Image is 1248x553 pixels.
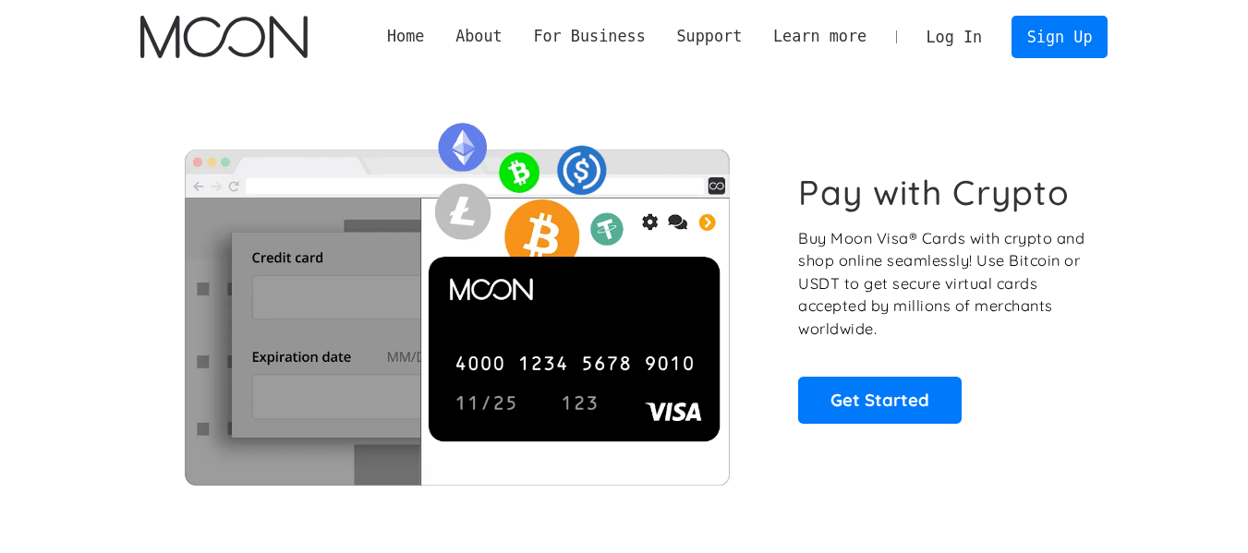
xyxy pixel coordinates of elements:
[140,16,308,58] img: Moon Logo
[371,25,440,48] a: Home
[757,25,882,48] div: Learn more
[798,172,1070,213] h1: Pay with Crypto
[676,25,742,48] div: Support
[1012,16,1108,57] a: Sign Up
[140,110,773,485] img: Moon Cards let you spend your crypto anywhere Visa is accepted.
[140,16,308,58] a: home
[455,25,503,48] div: About
[440,25,517,48] div: About
[911,17,998,57] a: Log In
[798,377,962,423] a: Get Started
[661,25,757,48] div: Support
[773,25,866,48] div: Learn more
[518,25,661,48] div: For Business
[533,25,645,48] div: For Business
[798,227,1087,341] p: Buy Moon Visa® Cards with crypto and shop online seamlessly! Use Bitcoin or USDT to get secure vi...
